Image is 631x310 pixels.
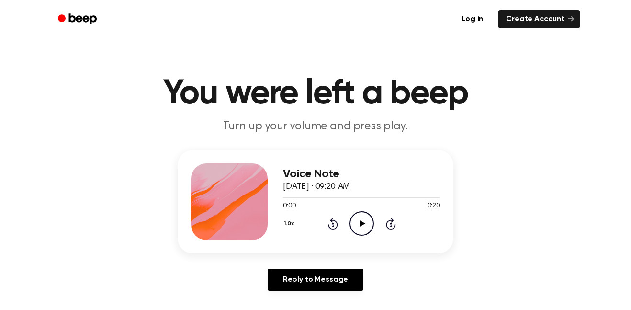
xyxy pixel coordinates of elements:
button: 1.0x [283,216,297,232]
p: Turn up your volume and press play. [132,119,499,135]
a: Create Account [498,10,580,28]
a: Log in [452,8,493,30]
h3: Voice Note [283,168,440,181]
a: Reply to Message [268,269,363,291]
span: 0:20 [428,201,440,211]
a: Beep [51,10,105,29]
span: [DATE] · 09:20 AM [283,183,350,191]
span: 0:00 [283,201,295,211]
h1: You were left a beep [70,77,561,111]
